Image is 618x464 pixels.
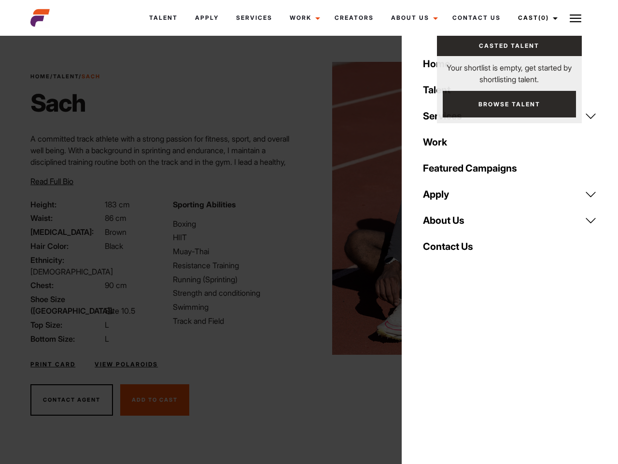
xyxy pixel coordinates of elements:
a: Apply [186,5,227,31]
span: 90 cm [105,280,127,290]
img: cropped-aefm-brand-fav-22-square.png [30,8,50,28]
a: Services [417,103,603,129]
a: Print Card [30,360,75,369]
span: Black [105,241,123,251]
span: Waist: [30,212,103,224]
p: A committed track athlete with a strong passion for fitness, sport, and overall well being. With ... [30,133,303,191]
a: Contact Us [417,233,603,260]
li: Muay-Thai [173,246,303,257]
h1: Sach [30,88,100,117]
span: 86 cm [105,213,126,223]
span: [DEMOGRAPHIC_DATA] [30,267,113,276]
button: Add To Cast [120,384,189,416]
li: HIIT [173,232,303,243]
a: Browse Talent [443,91,576,117]
li: Track and Field [173,315,303,327]
a: Home [30,73,50,80]
strong: Sporting Abilities [173,200,236,209]
a: Talent [417,77,603,103]
a: Featured Campaigns [417,155,603,181]
a: View Polaroids [95,360,158,369]
li: Running (Sprinting) [173,274,303,285]
li: Resistance Training [173,260,303,271]
span: Top Size: [30,319,103,331]
span: Bottom Size: [30,333,103,345]
a: Casted Talent [437,36,582,56]
li: Strength and conditioning [173,287,303,299]
li: Boxing [173,218,303,230]
span: Ethnicity: [30,254,103,266]
img: Burger icon [570,13,581,24]
span: L [105,320,109,330]
span: Shoe Size ([GEOGRAPHIC_DATA]): [30,293,103,317]
span: Add To Cast [132,396,178,403]
a: Home [417,51,603,77]
a: Work [417,129,603,155]
a: Talent [140,5,186,31]
a: About Us [382,5,444,31]
li: Swimming [173,301,303,313]
a: Talent [53,73,79,80]
span: Size 10.5 [105,306,135,316]
span: / / [30,72,100,81]
span: Height: [30,199,103,210]
p: Your shortlist is empty, get started by shortlisting talent. [437,56,582,85]
span: Chest: [30,279,103,291]
a: Services [227,5,281,31]
a: Creators [326,5,382,31]
span: Hair Color: [30,240,103,252]
a: Contact Us [444,5,509,31]
span: [MEDICAL_DATA]: [30,226,103,238]
button: Read Full Bio [30,175,73,187]
a: About Us [417,207,603,233]
span: (0) [538,14,549,21]
a: Apply [417,181,603,207]
button: Contact Agent [30,384,113,416]
span: Brown [105,227,126,237]
span: L [105,334,109,344]
span: Read Full Bio [30,176,73,186]
span: 183 cm [105,200,130,209]
a: Cast(0) [509,5,563,31]
a: Work [281,5,326,31]
strong: Sach [82,73,100,80]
